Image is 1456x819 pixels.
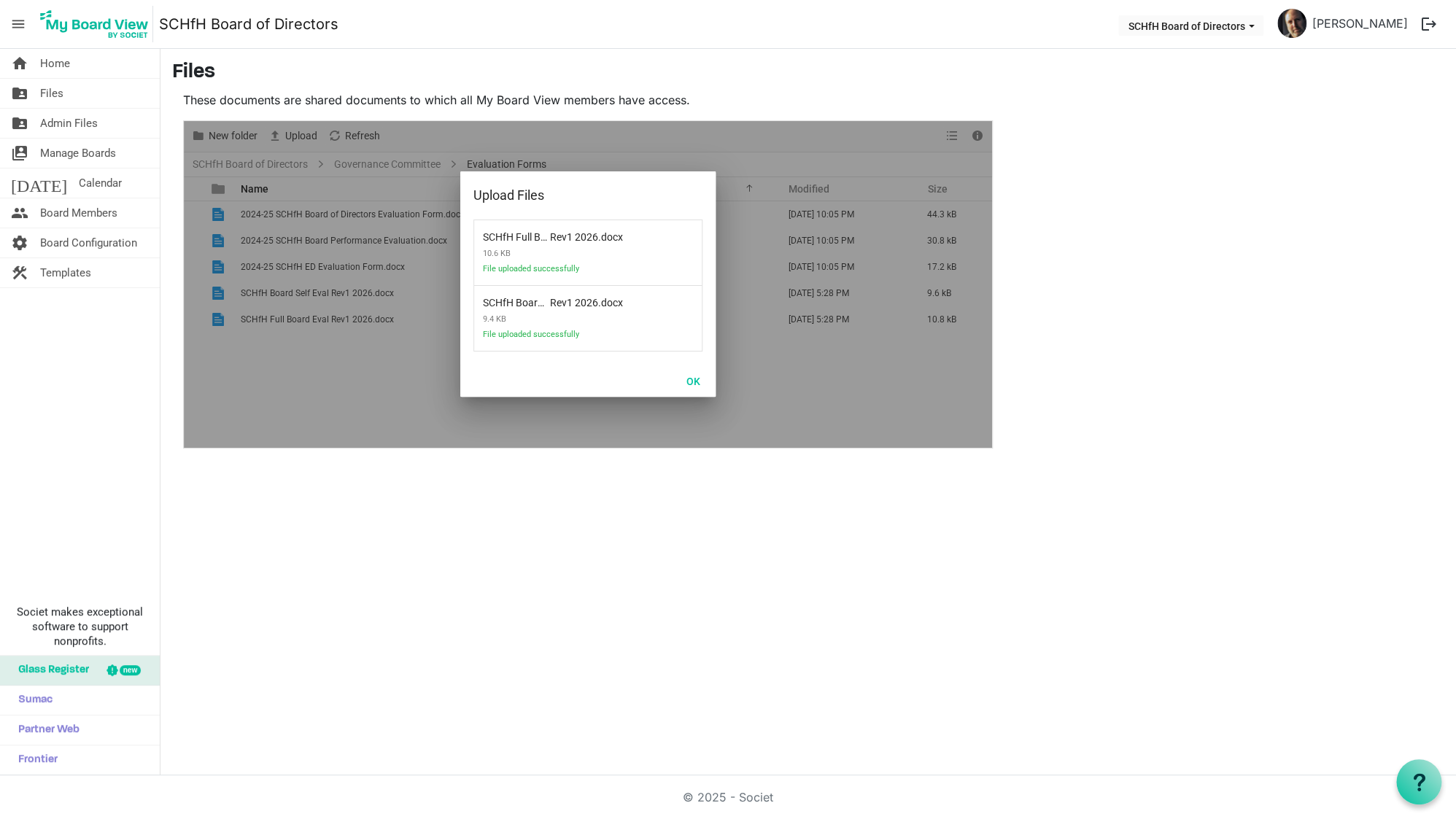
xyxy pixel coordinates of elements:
[40,49,70,78] span: Home
[483,288,598,308] span: SCHfH Board Self Eval Rev1 2026.docx
[40,139,116,168] span: Manage Boards
[1277,9,1306,38] img: yBGpWBoWnom3Zw7BMdEWlLVUZpYoI47Jpb9souhwf1jEgJUyyu107S__lmbQQ54c4KKuLw7hNP5JKuvjTEF3_w_thumb.png
[11,109,28,138] span: folder_shared
[483,264,636,282] span: File uploaded successfully
[483,308,636,330] span: 9.4 KB
[11,198,28,228] span: people
[11,79,28,108] span: folder_shared
[11,49,28,78] span: home
[40,198,117,228] span: Board Members
[483,222,598,243] span: SCHfH Full Board Eval Rev1 2026.docx
[11,258,28,287] span: construction
[11,656,89,685] span: Glass Register
[79,168,122,198] span: Calendar
[36,6,153,42] img: My Board View Logo
[11,168,67,198] span: [DATE]
[473,185,657,206] div: Upload Files
[1414,9,1444,39] button: logout
[683,790,773,804] a: © 2025 - Societ
[172,61,1444,85] h3: Files
[36,6,159,42] a: My Board View Logo
[7,605,153,648] span: Societ makes exceptional software to support nonprofits.
[183,91,993,109] p: These documents are shared documents to which all My Board View members have access.
[40,258,91,287] span: Templates
[483,243,636,264] span: 10.6 KB
[11,686,53,715] span: Sumac
[40,109,98,138] span: Admin Files
[159,9,338,39] a: SCHfH Board of Directors
[1306,9,1414,38] a: [PERSON_NAME]
[677,370,710,391] button: OK
[1118,15,1263,36] button: SCHfH Board of Directors dropdownbutton
[120,665,141,675] div: new
[11,745,58,775] span: Frontier
[4,10,32,38] span: menu
[483,330,636,348] span: File uploaded successfully
[40,228,137,257] span: Board Configuration
[11,139,28,168] span: switch_account
[40,79,63,108] span: Files
[11,228,28,257] span: settings
[11,715,80,745] span: Partner Web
